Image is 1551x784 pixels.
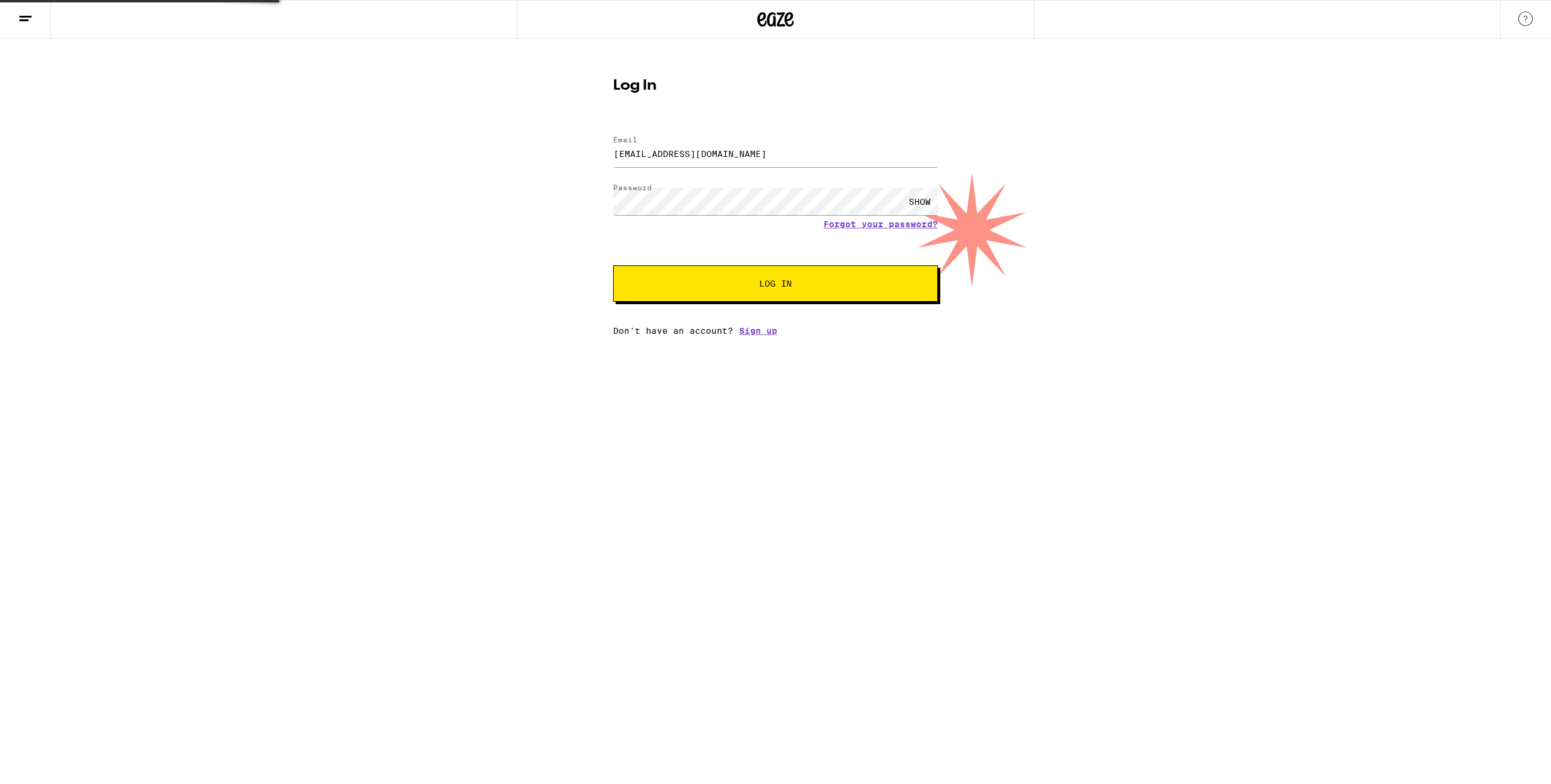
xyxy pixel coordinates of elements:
div: SHOW [902,188,938,215]
button: Log In [613,265,938,302]
span: Hi. Need any help? [7,8,87,18]
span: Log In [759,279,792,288]
label: Password [613,184,652,191]
input: Email [613,140,938,167]
a: Forgot your password? [823,219,938,229]
label: Email [613,136,637,144]
h1: Log In [613,79,938,93]
a: Sign up [739,326,777,336]
div: Don't have an account? [613,326,938,336]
